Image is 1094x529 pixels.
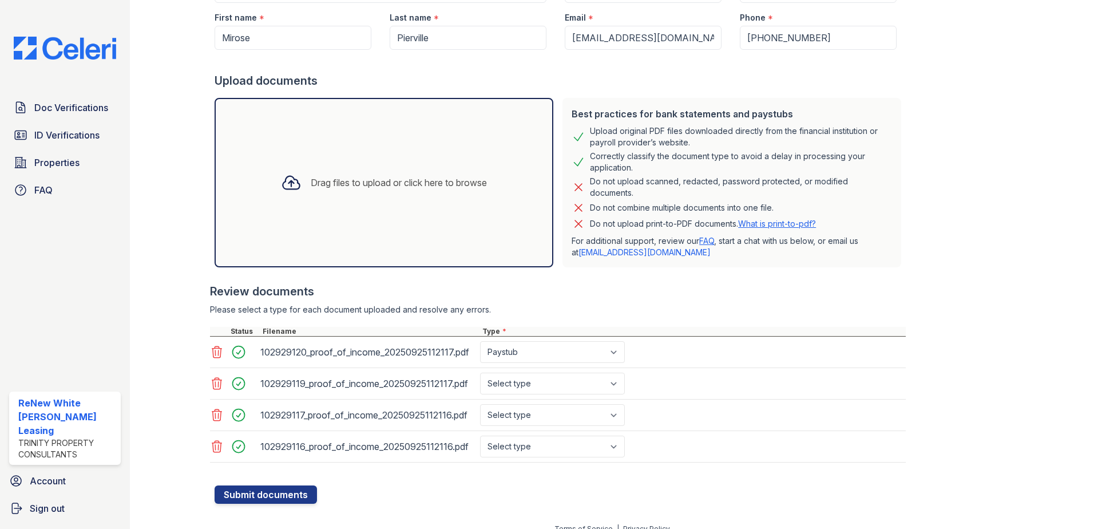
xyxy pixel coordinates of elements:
div: Status [228,327,260,336]
span: Properties [34,156,80,169]
div: Drag files to upload or click here to browse [311,176,487,190]
a: FAQ [699,236,714,246]
label: First name [215,12,257,23]
div: ReNew White [PERSON_NAME] Leasing [18,396,116,437]
div: Best practices for bank statements and paystubs [572,107,892,121]
div: Correctly classify the document type to avoid a delay in processing your application. [590,151,892,173]
div: 102929120_proof_of_income_20250925112117.pdf [260,343,475,361]
img: CE_Logo_Blue-a8612792a0a2168367f1c8372b55b34899dd931a85d93a1a3d3e32e68fde9ad4.png [5,37,125,60]
span: Sign out [30,502,65,515]
label: Email [565,12,586,23]
a: What is print-to-pdf? [738,219,816,228]
div: Do not combine multiple documents into one file. [590,201,774,215]
div: Upload documents [215,73,906,89]
a: Account [5,469,125,492]
div: 102929119_proof_of_income_20250925112117.pdf [260,374,475,393]
a: FAQ [9,179,121,202]
label: Phone [740,12,766,23]
div: Filename [260,327,480,336]
div: Review documents [210,283,906,299]
span: ID Verifications [34,128,100,142]
div: 102929117_proof_of_income_20250925112116.pdf [260,406,475,424]
div: 102929116_proof_of_income_20250925112116.pdf [260,437,475,456]
a: Doc Verifications [9,96,121,119]
span: Doc Verifications [34,101,108,115]
div: Trinity Property Consultants [18,437,116,460]
a: Properties [9,151,121,174]
p: Do not upload print-to-PDF documents. [590,218,816,230]
a: [EMAIL_ADDRESS][DOMAIN_NAME] [578,247,711,257]
a: ID Verifications [9,124,121,147]
a: Sign out [5,497,125,520]
p: For additional support, review our , start a chat with us below, or email us at [572,235,892,258]
button: Submit documents [215,485,317,504]
label: Last name [390,12,431,23]
div: Please select a type for each document uploaded and resolve any errors. [210,304,906,315]
div: Type [480,327,906,336]
div: Do not upload scanned, redacted, password protected, or modified documents. [590,176,892,199]
span: Account [30,474,66,488]
span: FAQ [34,183,53,197]
div: Upload original PDF files downloaded directly from the financial institution or payroll provider’... [590,125,892,148]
